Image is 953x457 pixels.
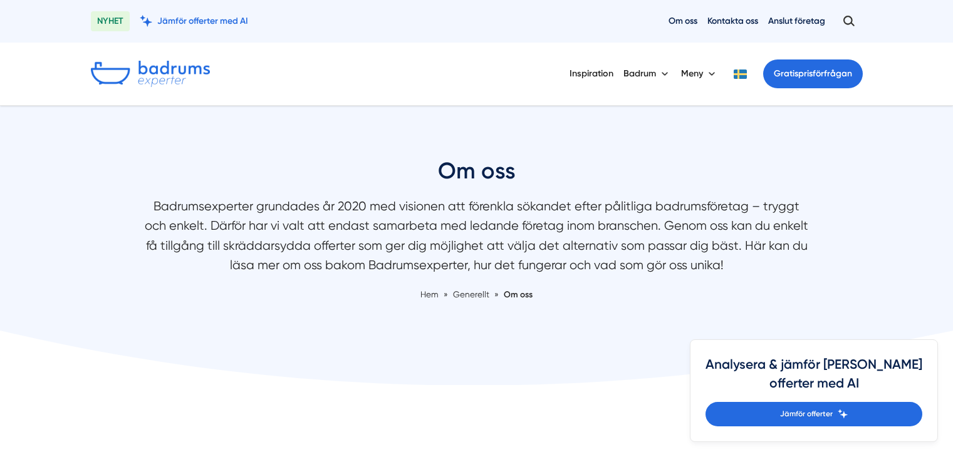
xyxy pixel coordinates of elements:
nav: Breadcrumb [145,288,809,301]
p: Badrumsexperter grundades år 2020 med visionen att förenkla sökandet efter pålitliga badrumsföret... [145,197,809,282]
h4: Analysera & jämför [PERSON_NAME] offerter med AI [706,355,922,402]
a: Om oss [504,289,533,299]
a: Anslut företag [768,15,825,27]
a: Hem [420,289,439,299]
button: Meny [681,58,718,90]
a: Generellt [453,289,491,299]
span: » [444,288,448,301]
a: Jämför offerter [706,402,922,426]
a: Inspiration [570,58,613,90]
a: Kontakta oss [707,15,758,27]
a: Jämför offerter med AI [140,15,248,27]
span: » [494,288,499,301]
span: Generellt [453,289,489,299]
img: Badrumsexperter.se logotyp [91,61,210,87]
h1: Om oss [145,156,809,197]
span: Jämför offerter med AI [157,15,248,27]
a: Gratisprisförfrågan [763,59,863,88]
span: Jämför offerter [780,408,833,420]
span: Gratis [774,68,798,79]
button: Badrum [623,58,671,90]
a: Om oss [669,15,697,27]
span: NYHET [91,11,130,31]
